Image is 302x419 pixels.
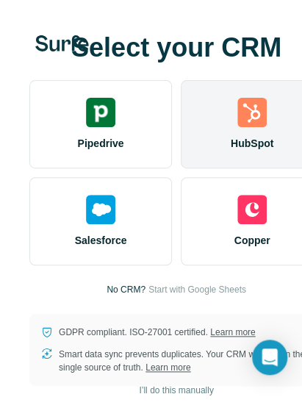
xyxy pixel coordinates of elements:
[145,362,190,373] a: Learn more
[77,136,123,151] span: Pipedrive
[129,379,223,401] button: I’ll do this manually
[75,233,127,248] span: Salesforce
[59,326,255,339] p: GDPR compliant. ISO-27001 certified.
[237,98,267,127] img: hubspot's logo
[35,35,89,51] img: Surfe's logo
[139,384,213,397] span: I’ll do this manually
[231,136,273,151] span: HubSpot
[237,195,267,224] img: copper's logo
[86,98,115,127] img: pipedrive's logo
[234,233,270,248] span: Copper
[210,327,255,337] a: Learn more
[252,340,287,375] div: Open Intercom Messenger
[86,195,115,224] img: salesforce's logo
[107,283,145,296] p: No CRM?
[148,283,246,296] button: Start with Google Sheets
